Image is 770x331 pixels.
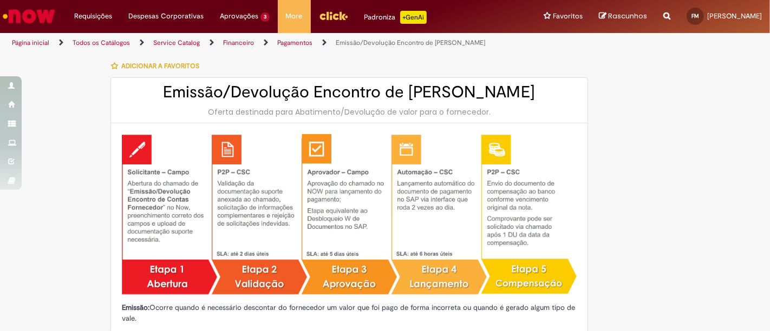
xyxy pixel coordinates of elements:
span: Ocorre quando é necessário descontar do fornecedor um valor que foi pago de forma incorreta ou qu... [122,303,575,323]
div: Padroniza [364,11,427,24]
span: [PERSON_NAME] [707,11,762,21]
a: Financeiro [223,38,254,47]
a: Service Catalog [153,38,200,47]
span: Aprovações [220,11,258,22]
span: Despesas Corporativas [128,11,204,22]
ul: Trilhas de página [8,33,505,53]
img: click_logo_yellow_360x200.png [319,8,348,24]
a: Rascunhos [599,11,647,22]
a: Todos os Catálogos [73,38,130,47]
a: Pagamentos [277,38,312,47]
strong: Emissão: [122,303,149,312]
span: Requisições [74,11,112,22]
span: 3 [260,12,270,22]
span: Rascunhos [608,11,647,21]
span: FM [691,12,699,19]
p: +GenAi [400,11,427,24]
h2: Emissão/Devolução Encontro de [PERSON_NAME] [122,83,577,101]
img: ServiceNow [1,5,57,27]
span: Adicionar a Favoritos [121,62,199,70]
button: Adicionar a Favoritos [110,55,205,77]
div: Oferta destinada para Abatimento/Devolução de valor para o fornecedor. [122,107,577,117]
a: Emissão/Devolução Encontro de [PERSON_NAME] [336,38,485,47]
a: Página inicial [12,38,49,47]
span: Favoritos [553,11,583,22]
span: More [286,11,303,22]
